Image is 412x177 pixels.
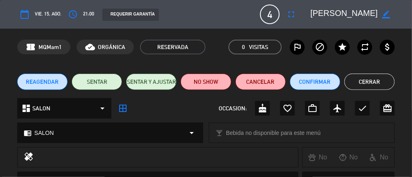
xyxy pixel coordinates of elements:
i: healing [24,152,34,163]
i: fullscreen [286,9,296,19]
i: work_outline [308,103,317,113]
i: block [315,42,325,52]
i: calendar_today [20,9,29,19]
i: star [337,42,347,52]
span: confirmation_number [26,42,36,52]
span: 4 [260,4,280,24]
i: border_color [383,11,390,18]
i: card_giftcard [383,103,392,113]
button: calendar_today [17,7,32,22]
div: REQUERIR GARANTÍA [102,9,159,21]
button: SENTAR Y AJUSTAR [126,74,177,90]
i: airplanemode_active [333,103,342,113]
span: REAGENDAR [26,78,59,86]
span: SALON [32,104,50,113]
button: Cancelar [235,74,286,90]
button: access_time [66,7,80,22]
span: RESERVADA [140,40,206,54]
i: attach_money [383,42,392,52]
button: Cerrar [344,74,395,90]
div: No [333,152,364,163]
i: cake [258,103,267,113]
i: arrow_drop_down [187,128,197,138]
span: OCCASION: [219,104,247,113]
i: arrow_drop_down [97,103,107,113]
i: border_all [118,103,128,113]
div: No [303,152,333,163]
i: repeat [360,42,370,52]
i: outlined_flag [292,42,302,52]
i: access_time [68,9,78,19]
span: 21:00 [83,10,94,18]
button: Confirmar [290,74,340,90]
em: Visitas [249,43,268,52]
span: 0 [242,43,245,52]
span: vie. 15, ago. [35,10,61,18]
button: REAGENDAR [17,74,68,90]
i: cloud_done [85,42,95,52]
i: dashboard [21,103,31,113]
span: SALON [34,128,54,138]
i: chrome_reader_mode [24,129,32,137]
button: NO SHOW [181,74,231,90]
span: Bebida no disponible para este menú [226,128,321,138]
div: No [364,152,394,163]
i: favorite_border [283,103,292,113]
span: ORGÁNICA [98,43,125,52]
i: local_bar [215,129,223,137]
button: fullscreen [284,7,299,22]
button: SENTAR [72,74,122,90]
span: MQMam1 [38,43,62,52]
i: check [358,103,367,113]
